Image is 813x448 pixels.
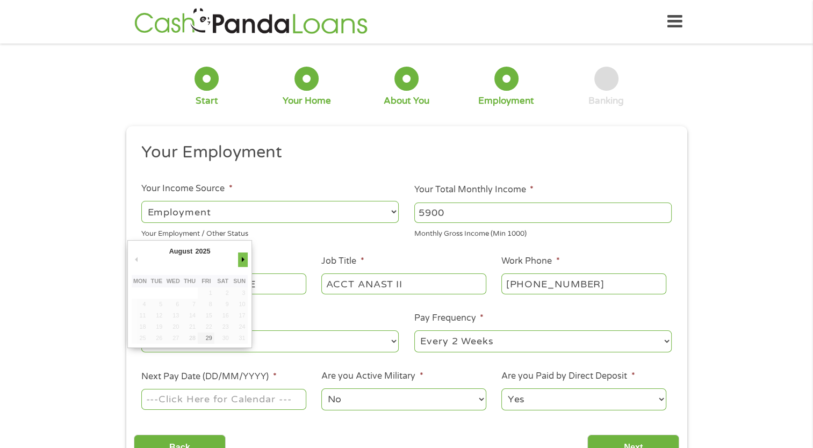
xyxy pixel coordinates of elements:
div: About You [384,95,429,107]
abbr: Tuesday [151,278,163,284]
div: August [168,244,194,259]
input: 1800 [414,203,672,223]
label: Are you Paid by Direct Deposit [501,371,635,382]
abbr: Thursday [184,278,196,284]
h2: Your Employment [141,142,664,163]
label: Job Title [321,256,364,267]
img: GetLoanNow Logo [131,6,371,37]
div: Employment [478,95,534,107]
button: 29 [198,333,214,344]
div: 2025 [194,244,212,259]
input: Cashier [321,273,486,294]
input: Use the arrow keys to pick a date [141,389,306,409]
abbr: Monday [133,278,147,284]
div: Start [196,95,218,107]
abbr: Saturday [217,278,228,284]
label: Your Income Source [141,183,232,194]
input: (231) 754-4010 [501,273,666,294]
div: Your Home [283,95,331,107]
abbr: Wednesday [167,278,180,284]
div: Monthly Gross Income (Min 1000) [414,225,672,240]
label: Work Phone [501,256,559,267]
button: Next Month [238,252,248,267]
label: Pay Frequency [414,313,484,324]
div: Banking [588,95,624,107]
abbr: Friday [202,278,211,284]
label: Are you Active Military [321,371,423,382]
div: Your Employment / Other Status [141,225,399,240]
abbr: Sunday [233,278,246,284]
button: Previous Month [132,252,141,267]
label: Next Pay Date (DD/MM/YYYY) [141,371,276,382]
label: Your Total Monthly Income [414,184,534,196]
